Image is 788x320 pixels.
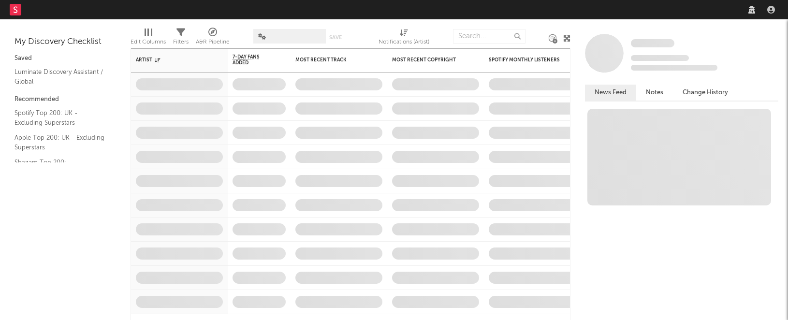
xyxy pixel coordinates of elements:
[196,36,230,48] div: A&R Pipeline
[173,24,189,52] div: Filters
[636,85,673,101] button: Notes
[15,53,116,64] div: Saved
[15,94,116,105] div: Recommended
[15,108,106,128] a: Spotify Top 200: UK - Excluding Superstars
[131,36,166,48] div: Edit Columns
[392,57,465,63] div: Most Recent Copyright
[136,57,208,63] div: Artist
[631,55,689,61] span: Tracking Since: [DATE]
[15,132,106,152] a: Apple Top 200: UK - Excluding Superstars
[15,67,106,87] a: Luminate Discovery Assistant / Global
[631,65,717,71] span: 0 fans last week
[379,24,429,52] div: Notifications (Artist)
[379,36,429,48] div: Notifications (Artist)
[173,36,189,48] div: Filters
[196,24,230,52] div: A&R Pipeline
[673,85,738,101] button: Change History
[489,57,561,63] div: Spotify Monthly Listeners
[631,39,674,48] a: Some Artist
[131,24,166,52] div: Edit Columns
[631,39,674,47] span: Some Artist
[329,35,342,40] button: Save
[295,57,368,63] div: Most Recent Track
[15,157,106,177] a: Shazam Top 200: [GEOGRAPHIC_DATA]
[233,54,271,66] span: 7-Day Fans Added
[453,29,525,44] input: Search...
[15,36,116,48] div: My Discovery Checklist
[585,85,636,101] button: News Feed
